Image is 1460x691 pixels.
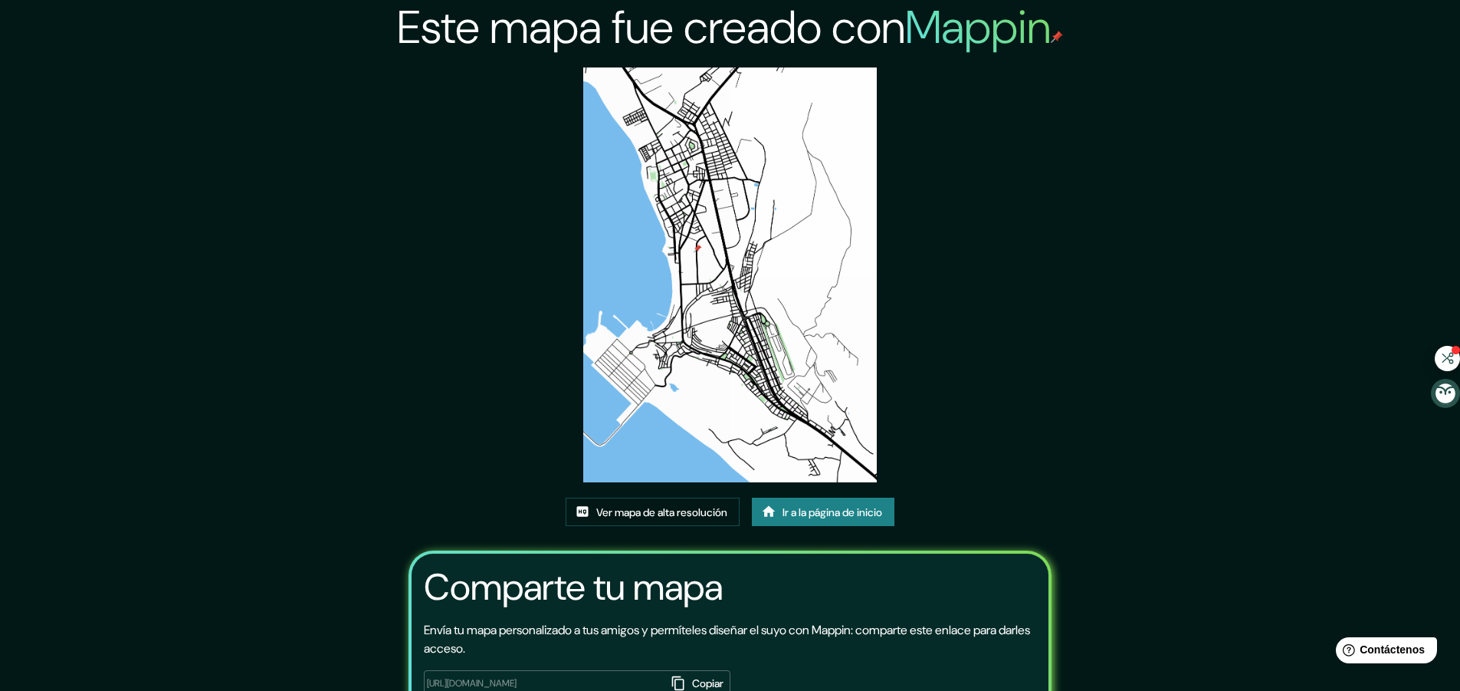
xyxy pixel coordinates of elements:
img: created-map [583,67,876,482]
font: Ver mapa de alta resolución [596,505,727,519]
img: pin de mapeo [1051,31,1063,43]
font: Comparte tu mapa [424,563,723,611]
a: Ir a la página de inicio [752,498,894,527]
font: Envía tu mapa personalizado a tus amigos y permíteles diseñar el suyo con Mappin: comparte este e... [424,622,1030,656]
font: Copiar [692,677,723,691]
a: Ver mapa de alta resolución [566,498,740,527]
font: Ir a la página de inicio [782,505,882,519]
iframe: Lanzador de widgets de ayuda [1324,631,1443,674]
